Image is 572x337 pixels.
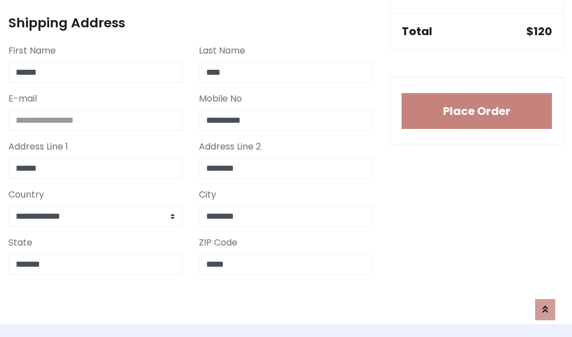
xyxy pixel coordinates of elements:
label: Mobile No [199,92,242,105]
label: Country [8,188,44,201]
label: ZIP Code [199,236,237,249]
h5: Total [402,25,432,38]
span: 120 [533,23,552,39]
label: City [199,188,216,201]
label: E-mail [8,92,37,105]
h5: $ [526,25,552,38]
label: First Name [8,44,56,57]
button: Place Order [402,93,552,129]
label: Address Line 2 [199,140,261,153]
label: State [8,236,32,249]
label: Last Name [199,44,245,57]
h4: Shipping Address [8,15,373,31]
label: Address Line 1 [8,140,68,153]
